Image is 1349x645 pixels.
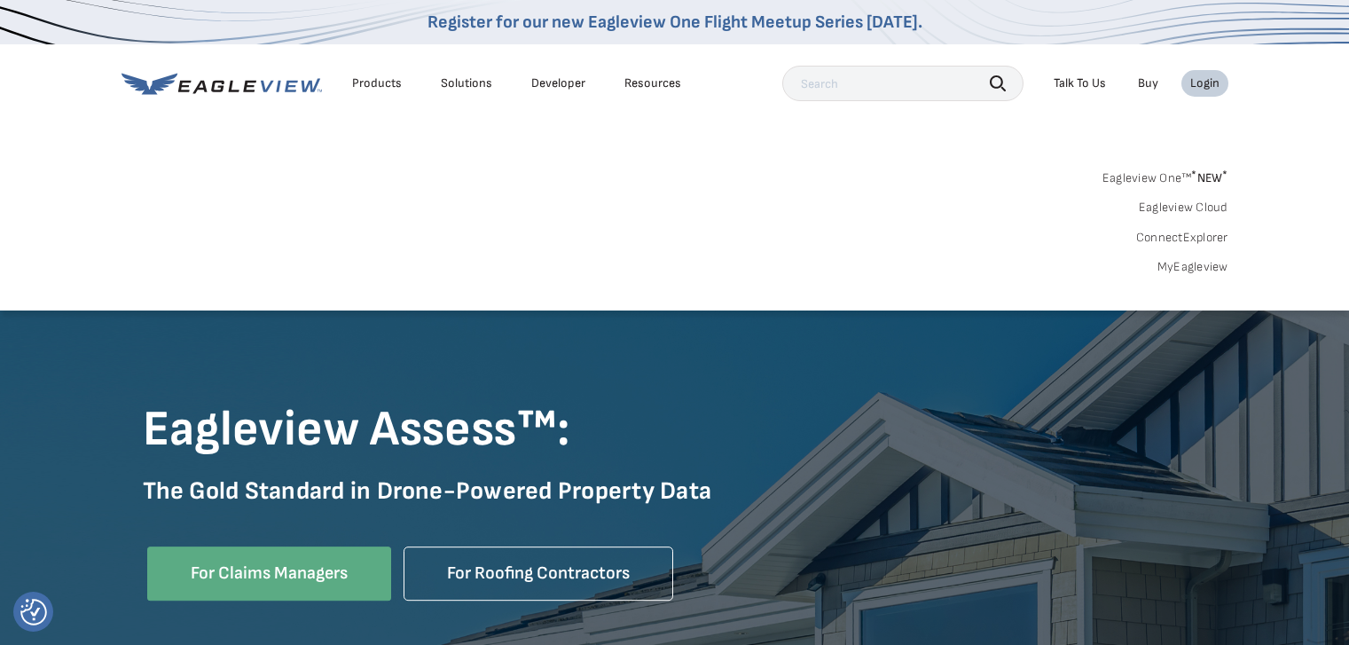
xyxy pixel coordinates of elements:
img: Revisit consent button [20,599,47,625]
button: Consent Preferences [20,599,47,625]
div: Solutions [441,75,492,91]
a: Eagleview One™*NEW* [1102,165,1228,185]
strong: The Gold Standard in Drone-Powered Property Data [143,476,712,506]
div: Resources [624,75,681,91]
div: Talk To Us [1054,75,1106,91]
div: Products [352,75,402,91]
h1: Eagleview Assess™: [143,399,1207,461]
a: Register for our new Eagleview One Flight Meetup Series [DATE]. [427,12,922,33]
span: NEW [1191,170,1227,185]
a: Eagleview Cloud [1139,200,1228,216]
a: MyEagleview [1157,259,1228,275]
a: Buy [1138,75,1158,91]
div: Login [1190,75,1220,91]
input: Search [782,66,1024,101]
a: For Claims Managers [147,547,391,601]
a: ConnectExplorer [1136,230,1228,246]
a: For Roofing Contractors [404,547,673,601]
a: Developer [531,75,585,91]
